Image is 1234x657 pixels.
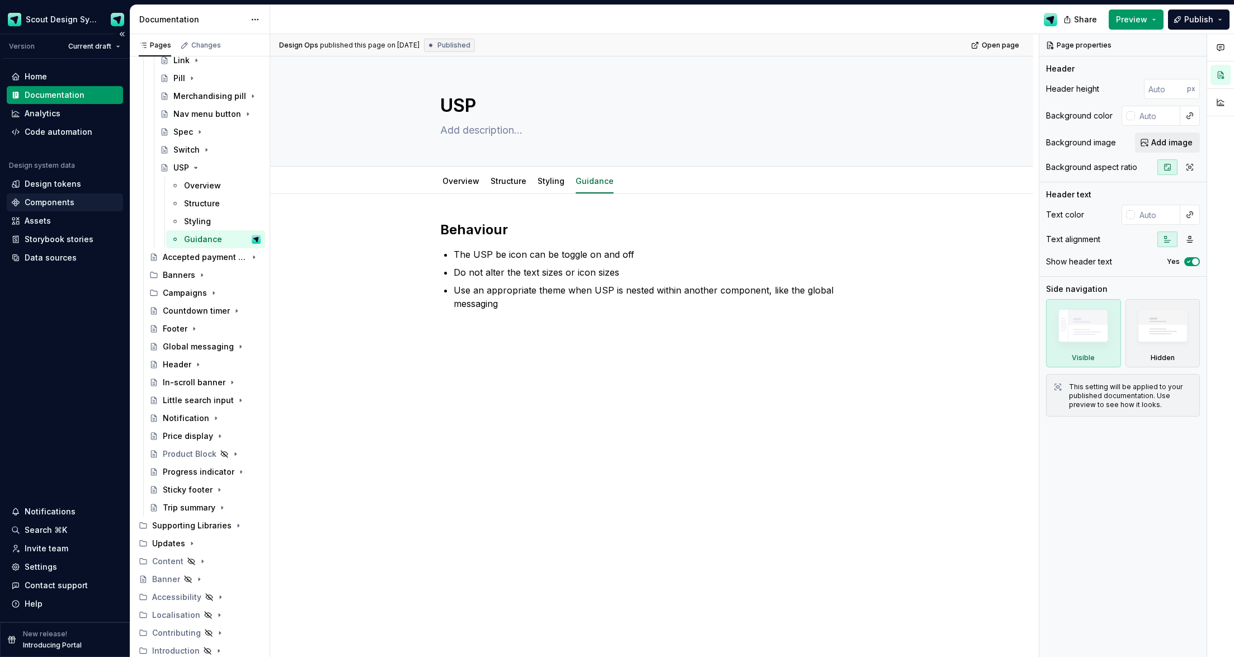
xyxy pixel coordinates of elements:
a: Merchandising pill [156,87,265,105]
div: Price display [163,431,213,442]
textarea: USP [438,92,861,119]
a: Structure [166,195,265,212]
button: Scout Design SystemDesign Ops [2,7,128,31]
a: Documentation [7,86,123,104]
div: Home [25,71,47,82]
div: Little search input [163,395,234,406]
span: Share [1074,14,1097,25]
a: Design tokens [7,175,123,193]
a: Countdown timer [145,302,265,320]
a: Little search input [145,391,265,409]
button: Publish [1168,10,1230,30]
div: Banners [163,270,195,281]
div: Code automation [25,126,92,138]
div: Storybook stories [25,234,93,245]
div: Design system data [9,161,75,170]
div: In-scroll banner [163,377,225,388]
div: Version [9,42,35,51]
div: Contact support [25,580,88,591]
a: Progress indicator [145,463,265,481]
div: Sticky footer [163,484,213,495]
div: Merchandising pill [173,91,246,102]
div: Styling [184,216,211,227]
div: Accessibility [152,592,201,603]
div: Changes [191,41,221,50]
div: Trip summary [163,502,215,513]
button: Search ⌘K [7,521,123,539]
div: Supporting Libraries [134,517,265,535]
a: Price display [145,427,265,445]
a: Styling [538,176,564,186]
span: Preview [1116,14,1147,25]
img: e611c74b-76fc-4ef0-bafa-dc494cd4cb8a.png [8,13,21,26]
div: Pages [139,41,171,50]
div: Components [25,197,74,208]
div: Text color [1046,209,1084,220]
input: Auto [1135,205,1180,225]
a: Structure [491,176,526,186]
div: Switch [173,144,200,155]
div: Localisation [134,606,265,624]
button: Share [1058,10,1104,30]
div: Contributing [134,624,265,642]
div: Invite team [25,543,68,554]
div: Notification [163,413,209,424]
p: Introducing Portal [23,641,82,650]
div: Design tokens [25,178,81,190]
a: Components [7,193,123,211]
div: Footer [163,323,187,334]
div: Hidden [1151,353,1175,362]
div: Updates [134,535,265,552]
div: Supporting Libraries [152,520,232,531]
div: Help [25,598,43,609]
a: Overview [442,176,479,186]
div: Analytics [25,108,60,119]
a: Sticky footer [145,481,265,499]
div: Guidance [571,169,618,192]
label: Yes [1167,257,1180,266]
a: Styling [166,212,265,230]
a: USP [156,159,265,177]
div: Assets [25,215,51,226]
div: Campaigns [163,287,207,299]
input: Auto [1135,106,1180,126]
a: Footer [145,320,265,338]
a: Header [145,356,265,374]
div: Updates [152,538,185,549]
div: Visible [1046,299,1121,367]
span: Current draft [68,42,111,51]
a: Analytics [7,105,123,122]
div: Documentation [25,89,84,101]
div: Visible [1072,353,1095,362]
div: Countdown timer [163,305,230,316]
span: Open page [982,41,1019,50]
a: Link [156,51,265,69]
div: Banner [152,574,180,585]
h2: Behaviour [440,221,863,239]
span: Design Ops [279,41,318,50]
a: Accepted payment types [145,248,265,266]
a: Global messaging [145,338,265,356]
button: Help [7,595,123,613]
div: Overview [438,169,484,192]
a: Product Block [145,445,265,463]
a: Code automation [7,123,123,141]
span: Publish [1184,14,1213,25]
a: Banner [134,570,265,588]
a: Overview [166,177,265,195]
div: Product Block [163,448,216,460]
div: Text alignment [1046,234,1100,245]
div: Structure [184,198,220,209]
img: Design Ops [1044,13,1057,26]
div: Header [163,359,191,370]
div: Header text [1046,189,1091,200]
div: Link [173,55,190,66]
p: Do not alter the text sizes or icon sizes [454,266,863,279]
span: Add image [1151,137,1193,148]
span: Published [437,41,470,50]
button: Collapse sidebar [114,26,130,42]
input: Auto [1144,79,1187,99]
div: Nav menu button [173,108,241,120]
img: Design Ops [111,13,124,26]
a: Trip summary [145,499,265,517]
